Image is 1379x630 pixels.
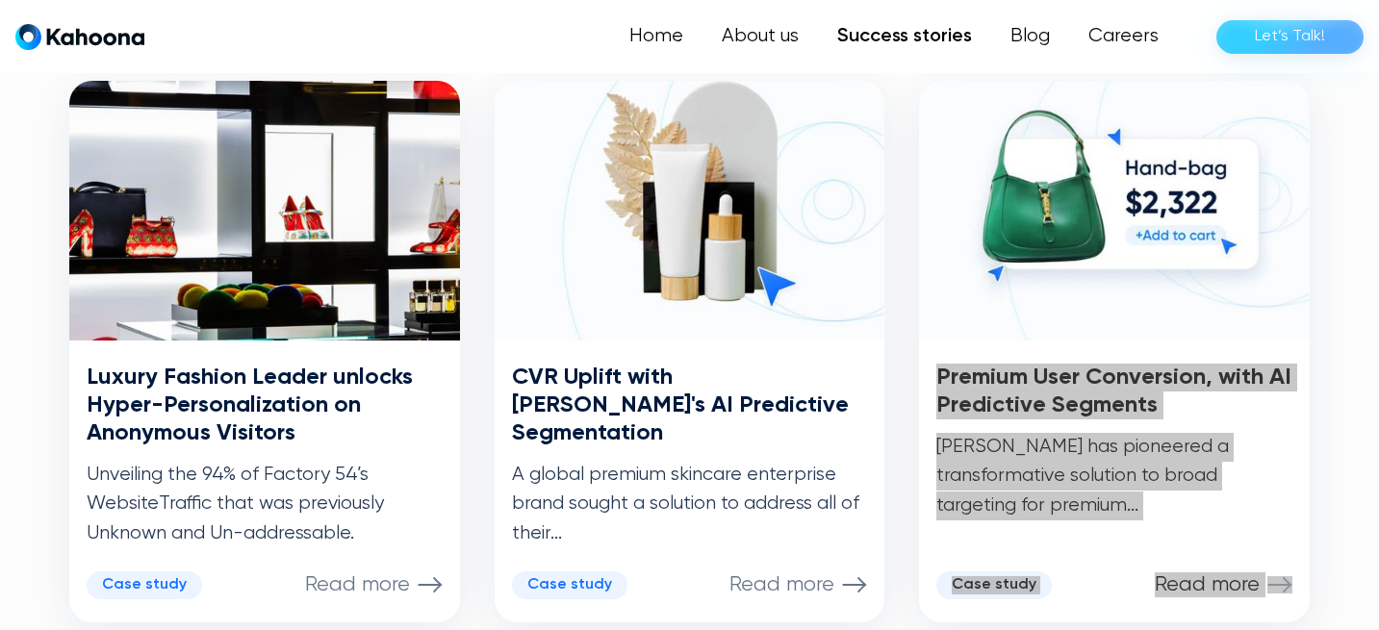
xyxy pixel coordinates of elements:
[919,81,1310,622] a: Premium User Conversion, with AI Predictive Segments[PERSON_NAME] has pioneered a transformative ...
[991,17,1069,56] a: Blog
[1216,20,1364,54] a: Let’s Talk!
[952,576,1036,594] div: Case study
[702,17,818,56] a: About us
[936,364,1292,419] h3: Premium User Conversion, with AI Predictive Segments
[818,17,991,56] a: Success stories
[305,572,410,597] p: Read more
[1155,572,1260,597] p: Read more
[512,364,868,446] h3: CVR Uplift with [PERSON_NAME]'s AI Predictive Segmentation
[527,576,612,594] div: Case study
[512,461,868,548] p: A global premium skincare enterprise brand sought a solution to address all of their...
[102,576,187,594] div: Case study
[936,433,1292,520] p: [PERSON_NAME] has pioneered a transformative solution to broad targeting for premium...
[15,23,144,51] a: home
[495,81,885,622] a: CVR Uplift with [PERSON_NAME]'s AI Predictive SegmentationA global premium skincare enterprise br...
[69,81,460,622] a: Luxury Fashion Leader unlocks Hyper-Personalization on Anonymous VisitorsUnveiling the 94% of Fac...
[729,572,834,597] p: Read more
[87,461,443,548] p: Unveiling the 94% of Factory 54’s WebsiteTraffic that was previously Unknown and Un-addressable.
[1255,21,1325,52] div: Let’s Talk!
[610,17,702,56] a: Home
[1069,17,1178,56] a: Careers
[87,364,443,446] h3: Luxury Fashion Leader unlocks Hyper-Personalization on Anonymous Visitors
